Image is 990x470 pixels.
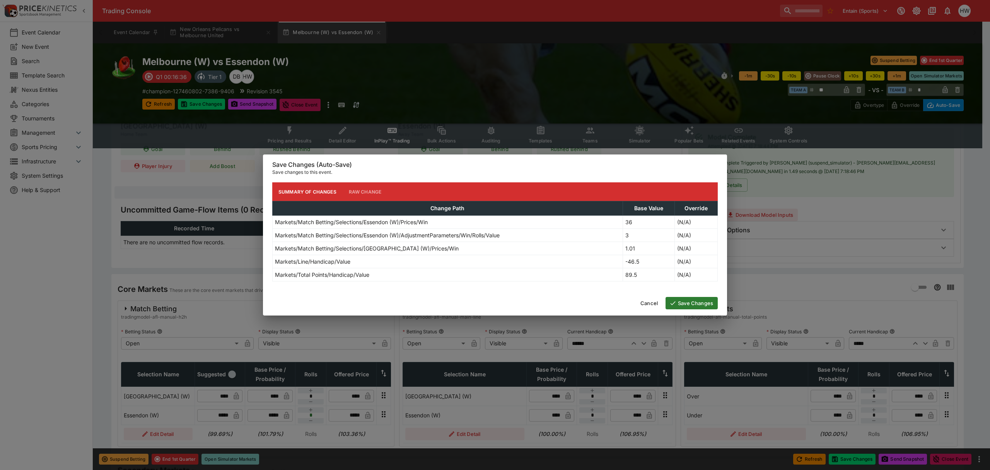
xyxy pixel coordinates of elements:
th: Base Value [623,201,674,216]
th: Override [674,201,717,216]
td: (N/A) [674,216,717,229]
p: Markets/Match Betting/Selections/Essendon (W)/AdjustmentParameters/Win/Rolls/Value [275,231,500,239]
button: Raw Change [343,182,388,201]
th: Change Path [273,201,623,216]
p: Markets/Match Betting/Selections/[GEOGRAPHIC_DATA] (W)/Prices/Win [275,244,459,252]
td: 3 [623,229,674,242]
td: 89.5 [623,268,674,281]
p: Markets/Total Points/Handicap/Value [275,271,369,279]
td: -46.5 [623,255,674,268]
p: Save changes to this event. [272,168,718,176]
h6: Save Changes (Auto-Save) [272,161,718,169]
td: (N/A) [674,229,717,242]
button: Summary of Changes [272,182,343,201]
td: 1.01 [623,242,674,255]
td: 36 [623,216,674,229]
td: (N/A) [674,242,717,255]
td: (N/A) [674,255,717,268]
p: Markets/Match Betting/Selections/Essendon (W)/Prices/Win [275,218,428,226]
p: Markets/Line/Handicap/Value [275,257,350,266]
button: Cancel [636,297,662,309]
td: (N/A) [674,268,717,281]
button: Save Changes [666,297,718,309]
